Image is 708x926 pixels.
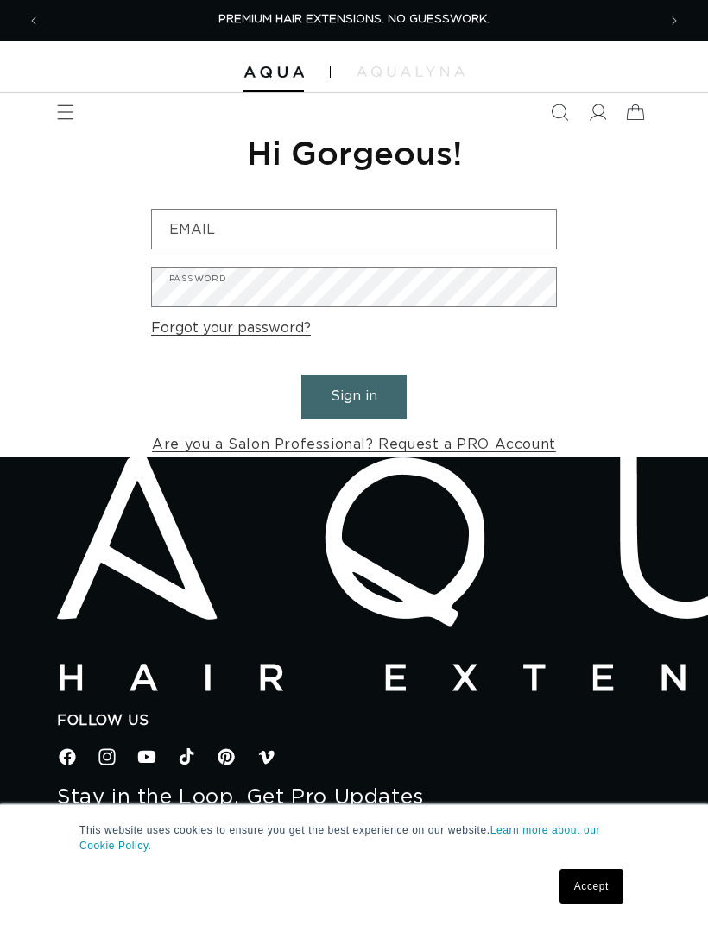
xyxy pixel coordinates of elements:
[79,822,629,854] p: This website uses cookies to ensure you get the best experience on our website.
[243,66,304,79] img: Aqua Hair Extensions
[152,210,556,249] input: Email
[218,14,490,25] span: PREMIUM HAIR EXTENSIONS. NO GUESSWORK.
[655,2,693,40] button: Next announcement
[301,375,407,419] button: Sign in
[57,784,651,811] h2: Stay in the Loop, Get Pro Updates
[357,66,465,77] img: aqualyna.com
[57,712,651,730] h2: Follow Us
[151,131,557,173] h1: Hi Gorgeous!
[15,2,53,40] button: Previous announcement
[47,93,85,131] summary: Menu
[559,869,623,904] a: Accept
[151,316,311,341] a: Forgot your password?
[540,93,578,131] summary: Search
[152,432,556,457] a: Are you a Salon Professional? Request a PRO Account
